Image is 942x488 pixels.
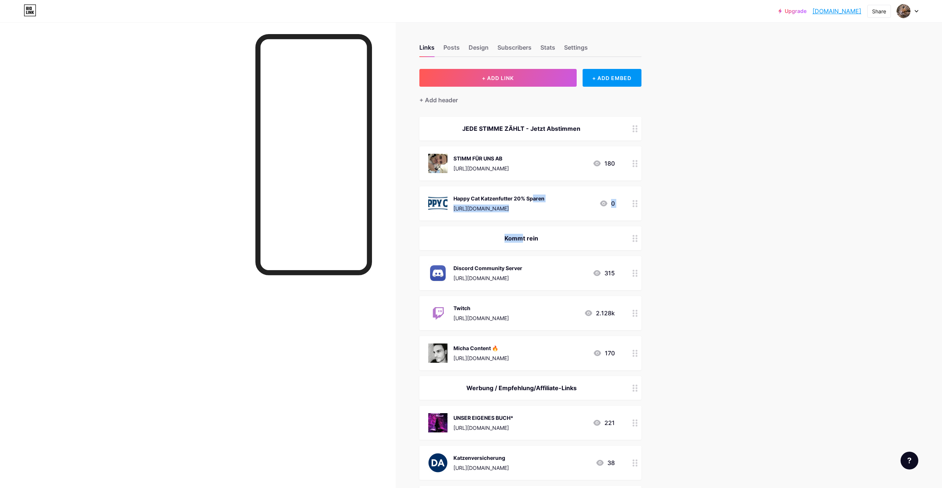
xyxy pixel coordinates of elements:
img: Happy Cat Katzenfutter 20% Sparen [428,194,447,213]
img: catzarelove [896,4,911,18]
div: Micha Content 🔥 [453,344,509,352]
div: Stats [540,43,555,56]
span: + ADD LINK [482,75,514,81]
div: Links [419,43,435,56]
img: Katzenversicherung [428,453,447,472]
div: Settings [564,43,588,56]
div: [URL][DOMAIN_NAME] [453,464,509,472]
div: [URL][DOMAIN_NAME] [453,354,509,362]
div: 170 [593,349,615,358]
div: [URL][DOMAIN_NAME] [453,205,544,212]
img: STIMM FÜR UNS AB [428,154,447,173]
div: JEDE STIMME ZÄHLT - Jetzt Abstimmen [428,124,615,133]
div: Katzenversicherung [453,454,509,462]
img: UNSER EIGENES BUCH* [428,413,447,432]
img: Micha Content 🔥 [428,343,447,363]
div: 180 [593,159,615,168]
img: Discord Community Server [428,263,447,283]
div: 315 [593,269,615,278]
a: [DOMAIN_NAME] [812,7,861,16]
div: [URL][DOMAIN_NAME] [453,314,509,322]
div: [URL][DOMAIN_NAME] [453,274,522,282]
button: + ADD LINK [419,69,577,87]
div: Werbung / Empfehlung/Affiliate-Links [428,384,615,392]
div: STIMM FÜR UNS AB [453,155,509,162]
div: Happy Cat Katzenfutter 20% Sparen [453,195,544,202]
div: + ADD EMBED [583,69,641,87]
div: [URL][DOMAIN_NAME] [453,165,509,172]
div: Discord Community Server [453,264,522,272]
div: Posts [443,43,460,56]
div: + Add header [419,96,458,104]
div: Subscribers [497,43,532,56]
div: Kommt rein [428,234,615,243]
div: 2.128k [584,309,615,318]
img: Twitch [428,303,447,323]
div: Share [872,7,886,15]
div: 38 [596,458,615,467]
div: [URL][DOMAIN_NAME] [453,424,513,432]
div: UNSER EIGENES BUCH* [453,414,513,422]
div: Twitch [453,304,509,312]
div: Design [469,43,489,56]
div: 0 [599,199,615,208]
a: Upgrade [778,8,807,14]
div: 221 [593,418,615,427]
